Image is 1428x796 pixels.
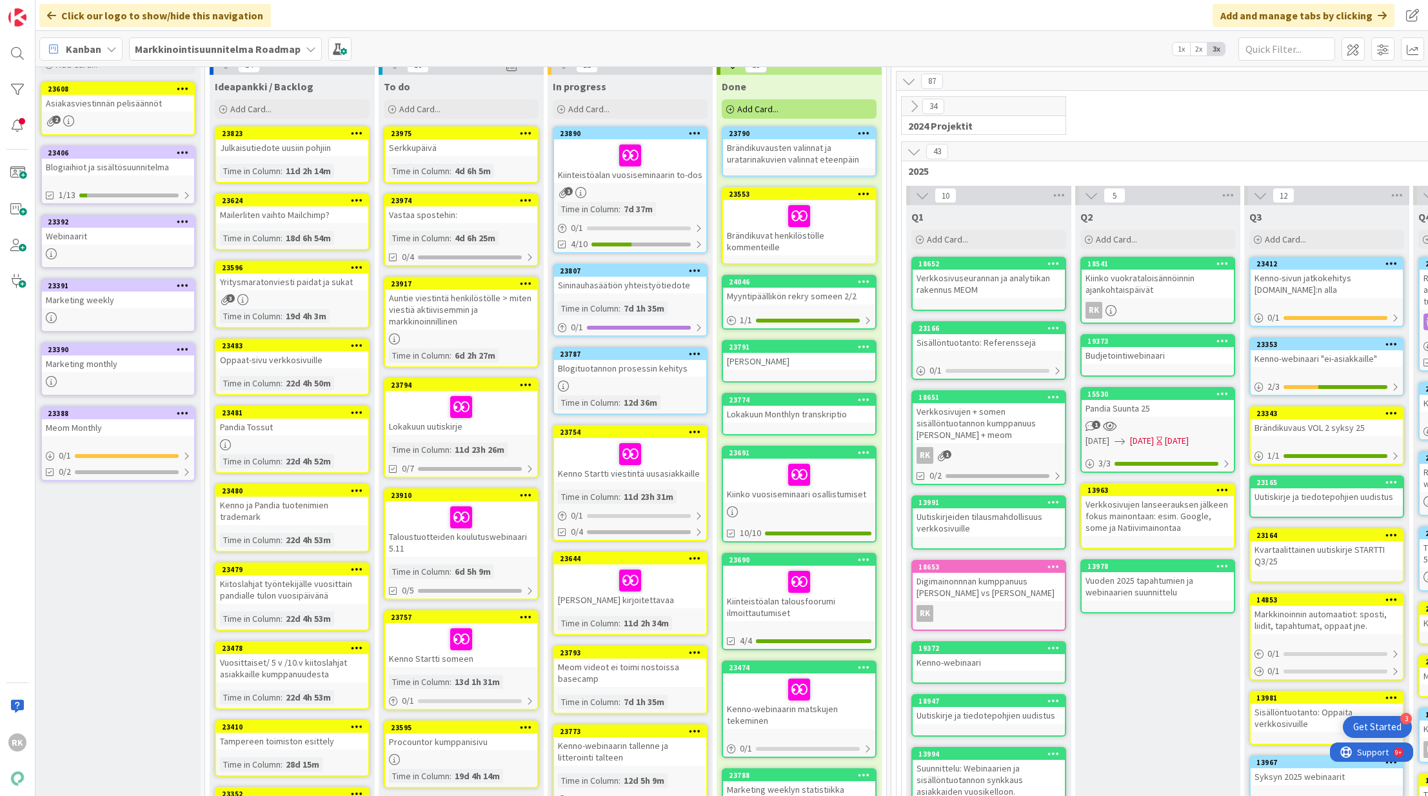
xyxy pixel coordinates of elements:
div: 23974 [385,195,537,206]
div: Kiinko vuokrataloisännöinnin ajankohtaispäivät [1082,270,1234,298]
span: : [281,164,283,178]
div: 23392 [48,217,194,226]
div: 23478Vuosittaiset/ 5 v /10.v kiitoslahjat asiakkaille kumppanuudesta [216,642,368,682]
div: Click our logo to show/hide this navigation [39,4,271,27]
div: 23773 [554,726,706,737]
div: 23608Asiakasviestinnän pelisäännöt [42,83,194,112]
span: 2 / 3 [1267,380,1280,393]
div: Lokakuun Monthlyn transkriptio [723,406,875,423]
div: 23794 [391,381,537,390]
div: 23608 [48,85,194,94]
span: : [281,454,283,468]
div: 18652 [918,259,1065,268]
div: 23774 [729,395,875,404]
div: 23553 [723,188,875,200]
img: avatar [8,770,26,788]
span: 0 / 1 [59,449,71,463]
div: 23807Sininauhasäätiön yhteistyötiedote [554,265,706,294]
div: 23917Auntie viestintä henkilöstölle > miten viestiä aktiivisemmin ja markkinoinnillinen [385,278,537,330]
div: 13981Sisällöntuotanto: Oppaita verkkosivuille [1251,692,1403,732]
div: 0/1 [554,508,706,524]
div: 13994 [913,748,1065,760]
div: Kiinko vuosiseminaari osallistumiset [723,459,875,502]
b: Markkinointisuunnitelma Roadmap [135,43,301,55]
div: 23757Kenno Startti someen [385,612,537,667]
div: 23807 [554,265,706,277]
div: 0/1 [1251,646,1403,662]
div: 23391 [42,280,194,292]
div: 23164 [1251,530,1403,541]
span: : [450,164,451,178]
div: Time in Column [220,309,281,323]
div: 23823 [222,129,368,138]
span: Add Card... [399,103,441,115]
div: 18651Verkkosivujen + somen sisällöntuotannon kumppanuus [PERSON_NAME] + meom [913,392,1065,443]
div: 23793 [554,647,706,659]
div: Myyntipäällikön rekry someen 2/2 [723,288,875,304]
span: Q1 [911,210,924,223]
div: 23553 [729,190,875,199]
span: 1 [564,187,573,195]
div: 23391 [48,281,194,290]
div: 23595Procountor kumppanisivu [385,722,537,750]
div: 0/1 [913,363,1065,379]
div: 15530 [1082,388,1234,400]
div: 23791 [729,343,875,352]
div: 23474Kenno-webinaarin matskujen tekeminen [723,662,875,729]
div: Vastaa spostehin: [385,206,537,223]
div: RK [1082,302,1234,319]
div: 23975 [391,129,537,138]
div: Oppaat-sivu verkkosivuille [216,352,368,368]
div: 18653Digimainonnnan kumppanuus [PERSON_NAME] vs [PERSON_NAME] [913,561,1065,601]
div: 23410Tampereen toimiston esittely [216,721,368,750]
span: Kanban [66,41,101,57]
div: 18947Uutiskirje ja tiedotepohjien uudistus [913,695,1065,724]
div: 23479Kiitoslahjat työntekijälle vuosittain pandialle tulon vuosipäivänä [216,564,368,604]
span: 1 [1092,421,1100,429]
div: 13981 [1251,692,1403,704]
div: 23388 [42,408,194,419]
span: 0 / 1 [571,321,583,334]
div: 23390 [48,345,194,354]
span: 1 / 1 [1267,449,1280,463]
div: 23595 [385,722,537,733]
div: 23624Mailerliten vaihto Mailchimp? [216,195,368,223]
div: Time in Column [389,231,450,245]
span: Q2 [1080,210,1093,223]
div: 23481 [222,408,368,417]
span: 1 / 1 [740,313,752,327]
span: 3x [1207,43,1225,55]
div: 22d 4h 52m [283,454,334,468]
div: Brändikuvat henkilöstölle kommenteille [723,200,875,255]
div: 1/1 [723,312,875,328]
span: Q3 [1249,210,1262,223]
div: 23410 [216,721,368,733]
div: 23624 [222,196,368,205]
div: 0/1 [554,220,706,236]
div: Kenno-webinaari "ei-asiakkaille" [1251,350,1403,367]
div: 23787Blogituotannon prosessin kehitys [554,348,706,377]
span: Add Card... [568,103,610,115]
span: 1 [943,450,951,459]
div: 19d 4h 3m [283,309,330,323]
div: RK [917,447,933,464]
div: Time in Column [220,231,281,245]
div: 23165Uutiskirje ja tiedotepohjien uudistus [1251,477,1403,505]
div: 19372Kenno-webinaari [913,642,1065,671]
div: Time in Column [389,348,450,363]
div: 23412 [1251,258,1403,270]
div: 23754 [560,428,706,437]
div: 23790Brändikuvausten valinnat ja uratarinakuvien valinnat eteenpäin [723,128,875,168]
div: Pandia Tossut [216,419,368,435]
div: 23624 [216,195,368,206]
span: Add Card... [230,103,272,115]
div: 23353 [1251,339,1403,350]
div: 18947 [913,695,1065,707]
div: 23823 [216,128,368,139]
div: 23794Lokakuun uutiskirje [385,379,537,435]
div: 23596 [216,262,368,274]
div: Time in Column [558,202,619,216]
div: Webinaarit [42,228,194,244]
div: 11d 2h 14m [283,164,334,178]
div: 23343Brändikuvaus VOL 2 syksy 25 [1251,408,1403,436]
